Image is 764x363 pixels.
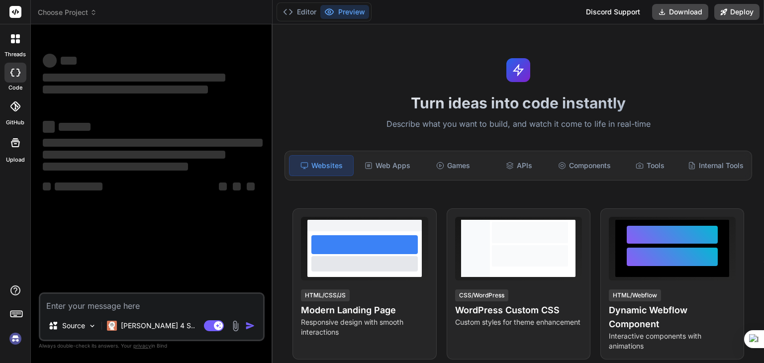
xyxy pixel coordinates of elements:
[8,84,22,92] label: code
[121,321,195,331] p: [PERSON_NAME] 4 S..
[421,155,485,176] div: Games
[714,4,760,20] button: Deploy
[245,321,255,331] img: icon
[61,57,77,65] span: ‌
[684,155,748,176] div: Internal Tools
[59,123,91,131] span: ‌
[4,50,26,59] label: threads
[279,5,320,19] button: Editor
[38,7,97,17] span: Choose Project
[455,303,582,317] h4: WordPress Custom CSS
[609,331,736,351] p: Interactive components with animations
[39,341,265,351] p: Always double-check its answers. Your in Bind
[62,321,85,331] p: Source
[301,303,428,317] h4: Modern Landing Page
[609,303,736,331] h4: Dynamic Webflow Component
[55,182,102,190] span: ‌
[6,118,24,127] label: GitHub
[279,118,758,131] p: Describe what you want to build, and watch it come to life in real-time
[43,121,55,133] span: ‌
[133,343,151,349] span: privacy
[6,156,25,164] label: Upload
[43,86,208,93] span: ‌
[43,54,57,68] span: ‌
[301,289,350,301] div: HTML/CSS/JS
[553,155,616,176] div: Components
[219,182,227,190] span: ‌
[230,320,241,332] img: attachment
[356,155,419,176] div: Web Apps
[7,330,24,347] img: signin
[580,4,646,20] div: Discord Support
[43,139,263,147] span: ‌
[43,74,225,82] span: ‌
[301,317,428,337] p: Responsive design with smooth interactions
[487,155,551,176] div: APIs
[320,5,369,19] button: Preview
[289,155,354,176] div: Websites
[233,182,241,190] span: ‌
[455,289,508,301] div: CSS/WordPress
[43,151,225,159] span: ‌
[107,321,117,331] img: Claude 4 Sonnet
[247,182,255,190] span: ‌
[455,317,582,327] p: Custom styles for theme enhancement
[43,182,51,190] span: ‌
[88,322,96,330] img: Pick Models
[279,94,758,112] h1: Turn ideas into code instantly
[609,289,661,301] div: HTML/Webflow
[652,4,708,20] button: Download
[618,155,682,176] div: Tools
[43,163,188,171] span: ‌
